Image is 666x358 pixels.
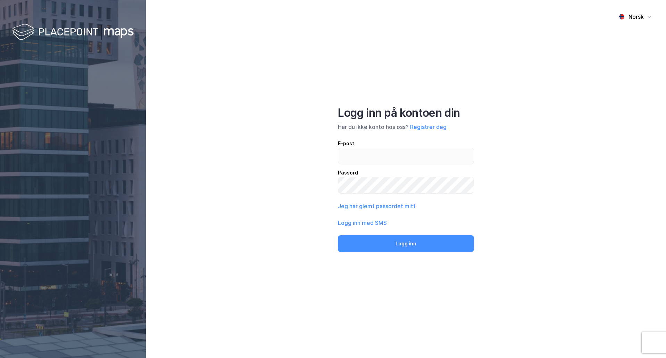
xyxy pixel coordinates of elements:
[338,202,416,210] button: Jeg har glemt passordet mitt
[338,123,474,131] div: Har du ikke konto hos oss?
[631,325,666,358] iframe: Chat Widget
[628,13,644,21] div: Norsk
[338,169,474,177] div: Passord
[410,123,447,131] button: Registrer deg
[338,235,474,252] button: Logg inn
[12,22,134,43] img: logo-white.f07954bde2210d2a523dddb988cd2aa7.svg
[338,106,474,120] div: Logg inn på kontoen din
[338,139,474,148] div: E-post
[338,219,387,227] button: Logg inn med SMS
